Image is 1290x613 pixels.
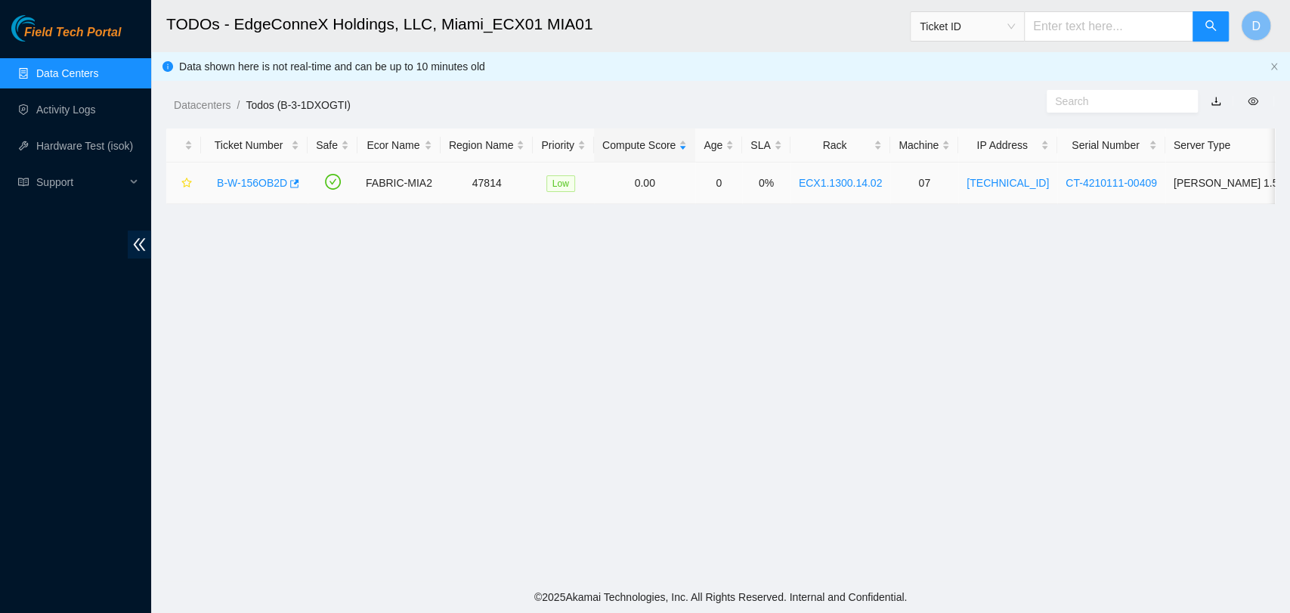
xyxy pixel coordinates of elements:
span: eye [1248,96,1258,107]
a: CT-4210111-00409 [1066,177,1157,189]
td: 07 [890,163,958,204]
td: 47814 [441,163,534,204]
span: double-left [128,231,151,259]
span: Low [546,175,575,192]
span: D [1251,17,1261,36]
a: Activity Logs [36,104,96,116]
a: Akamai TechnologiesField Tech Portal [11,27,121,47]
span: Support [36,167,125,197]
button: download [1199,89,1233,113]
td: 0.00 [594,163,695,204]
a: B-W-156OB2D [217,177,287,189]
span: star [181,178,192,190]
a: ECX1.1300.14.02 [799,177,883,189]
a: [TECHNICAL_ID] [967,177,1049,189]
td: 0% [742,163,790,204]
a: download [1211,95,1221,107]
span: / [237,99,240,111]
span: read [18,177,29,187]
button: D [1241,11,1271,41]
span: Ticket ID [920,15,1015,38]
td: 0 [695,163,742,204]
a: Hardware Test (isok) [36,140,133,152]
footer: © 2025 Akamai Technologies, Inc. All Rights Reserved. Internal and Confidential. [151,581,1290,613]
input: Enter text here... [1024,11,1193,42]
span: close [1270,62,1279,71]
button: close [1270,62,1279,72]
a: Datacenters [174,99,230,111]
a: Data Centers [36,67,98,79]
td: FABRIC-MIA2 [357,163,441,204]
img: Akamai Technologies [11,15,76,42]
span: search [1205,20,1217,34]
span: check-circle [325,174,341,190]
input: Search [1055,93,1177,110]
span: Field Tech Portal [24,26,121,40]
button: star [175,171,193,195]
a: Todos (B-3-1DXOGTI) [246,99,350,111]
button: search [1193,11,1229,42]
